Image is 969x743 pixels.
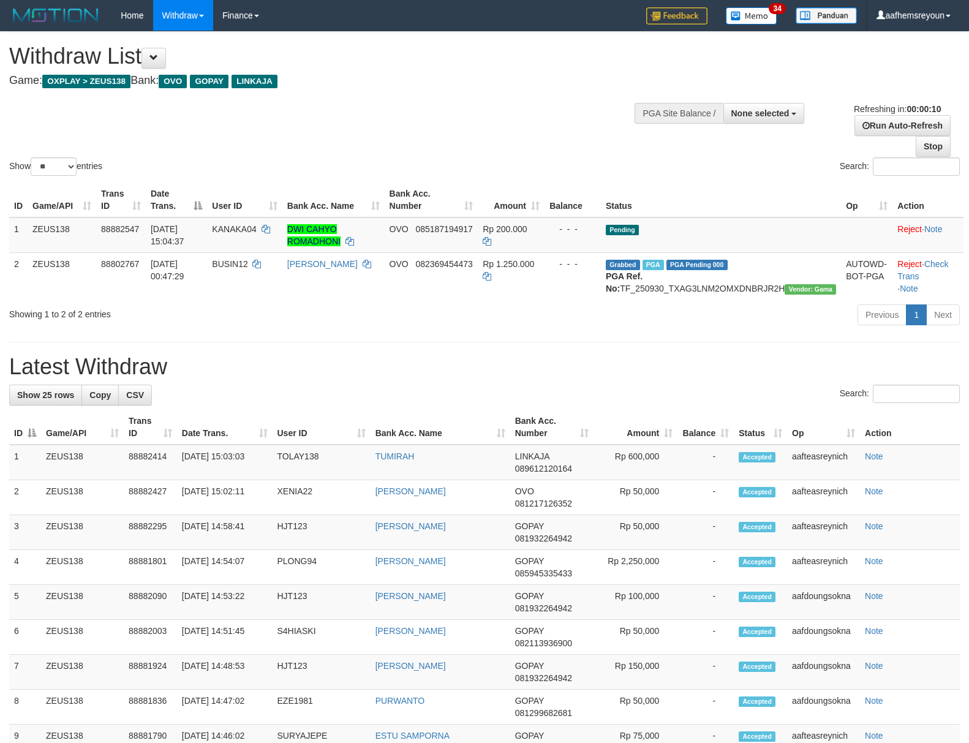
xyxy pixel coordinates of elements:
a: Note [865,731,883,741]
div: - - - [549,223,596,235]
span: Copy 081932264942 to clipboard [515,534,572,543]
span: Accepted [739,731,775,742]
a: Note [924,224,943,234]
a: Note [865,451,883,461]
td: [DATE] 14:47:02 [177,690,273,725]
span: Vendor URL: https://trx31.1velocity.biz [785,284,836,295]
select: Showentries [31,157,77,176]
td: aafteasreynich [787,445,860,480]
a: Note [900,284,918,293]
td: [DATE] 15:02:11 [177,480,273,515]
h1: Latest Withdraw [9,355,960,379]
th: Date Trans.: activate to sort column ascending [177,410,273,445]
td: [DATE] 14:54:07 [177,550,273,585]
td: Rp 100,000 [594,585,677,620]
td: Rp 50,000 [594,515,677,550]
td: EZE1981 [273,690,371,725]
a: ESTU SAMPORNA [375,731,450,741]
td: 2 [9,480,41,515]
a: Note [865,486,883,496]
td: aafteasreynich [787,480,860,515]
span: OVO [390,259,409,269]
span: Accepted [739,627,775,637]
a: [PERSON_NAME] [375,661,446,671]
a: [PERSON_NAME] [375,591,446,601]
a: PURWANTO [375,696,425,706]
h1: Withdraw List [9,44,634,69]
td: 4 [9,550,41,585]
label: Search: [840,157,960,176]
span: OVO [390,224,409,234]
td: aafdoungsokna [787,690,860,725]
td: Rp 50,000 [594,620,677,655]
td: HJT123 [273,585,371,620]
span: GOPAY [190,75,228,88]
a: [PERSON_NAME] [287,259,358,269]
td: XENIA22 [273,480,371,515]
input: Search: [873,157,960,176]
td: - [677,620,734,655]
span: [DATE] 00:47:29 [151,259,184,281]
th: Action [892,183,963,217]
a: Note [865,521,883,531]
th: User ID: activate to sort column ascending [273,410,371,445]
th: Status: activate to sort column ascending [734,410,787,445]
a: DWI CAHYO ROMADHONI [287,224,341,246]
a: Note [865,591,883,601]
td: [DATE] 14:53:22 [177,585,273,620]
a: Run Auto-Refresh [854,115,951,136]
img: MOTION_logo.png [9,6,102,25]
span: Copy 085187194917 to clipboard [415,224,472,234]
span: Accepted [739,522,775,532]
td: ZEUS138 [41,515,124,550]
a: Reject [897,259,922,269]
span: Refreshing in: [854,104,941,114]
td: HJT123 [273,655,371,690]
span: 88802767 [101,259,139,269]
div: - - - [549,258,596,270]
td: - [677,480,734,515]
strong: 00:00:10 [907,104,941,114]
a: Show 25 rows [9,385,82,405]
td: Rp 150,000 [594,655,677,690]
td: · [892,217,963,253]
span: Copy 085945335433 to clipboard [515,568,572,578]
a: Note [865,556,883,566]
div: Showing 1 to 2 of 2 entries [9,303,394,320]
td: [DATE] 14:58:41 [177,515,273,550]
span: GOPAY [515,626,544,636]
span: Show 25 rows [17,390,74,400]
span: Marked by aafsreyleap [643,260,664,270]
td: 1 [9,217,28,253]
h4: Game: Bank: [9,75,634,87]
td: · · [892,252,963,300]
span: Pending [606,225,639,235]
span: Accepted [739,592,775,602]
b: PGA Ref. No: [606,271,643,293]
span: CSV [126,390,144,400]
td: 88882427 [124,480,177,515]
span: [DATE] 15:04:37 [151,224,184,246]
td: - [677,690,734,725]
td: ZEUS138 [41,655,124,690]
td: 8 [9,690,41,725]
input: Search: [873,385,960,403]
span: OXPLAY > ZEUS138 [42,75,130,88]
th: Game/API: activate to sort column ascending [28,183,96,217]
span: GOPAY [515,731,544,741]
a: 1 [906,304,927,325]
span: Copy 082113936900 to clipboard [515,638,572,648]
th: Status [601,183,841,217]
td: HJT123 [273,515,371,550]
th: Op: activate to sort column ascending [841,183,892,217]
td: aafdoungsokna [787,585,860,620]
th: Balance [545,183,601,217]
span: GOPAY [515,661,544,671]
td: 3 [9,515,41,550]
a: TUMIRAH [375,451,415,461]
td: Rp 2,250,000 [594,550,677,585]
span: Accepted [739,452,775,462]
td: - [677,515,734,550]
span: Rp 1.250.000 [483,259,534,269]
td: 88882090 [124,585,177,620]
